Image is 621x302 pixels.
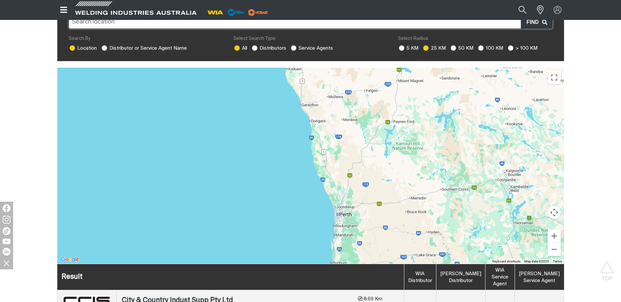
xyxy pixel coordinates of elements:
button: Zoom out [548,243,561,256]
img: YouTube [3,239,10,244]
div: Select Radius [398,35,552,42]
th: [PERSON_NAME] Distributor [436,264,485,290]
th: [PERSON_NAME] Service Agent [515,264,564,290]
button: Keyboard shortcuts [492,259,521,264]
button: Find [521,16,552,28]
label: Distributors [251,46,286,51]
button: Toggle fullscreen view [548,71,561,84]
label: 25 KM [422,46,446,51]
th: WIA Distributor [404,264,436,290]
th: Result [57,264,404,290]
img: Facebook [3,204,10,212]
th: WIA Service Agent [485,264,515,290]
label: > 100 KM [507,46,538,51]
img: LinkedIn [3,248,10,256]
div: Select Search Type [233,35,388,42]
label: Service Agents [290,46,333,51]
label: Location [69,46,97,51]
button: Search products [511,3,534,17]
img: miller [246,8,270,17]
a: Terms [553,260,562,263]
input: Search location [69,16,553,29]
img: Google [59,255,81,264]
a: miller [246,10,270,15]
label: 50 KM [450,46,473,51]
button: Zoom in [548,229,561,243]
input: Product name or item number... [503,3,533,17]
span: Map data ©2025 [524,260,549,263]
label: 5 KM [398,46,418,51]
label: Distributor or Service Agent Name [101,46,187,51]
label: All [233,46,247,51]
label: 100 KM [477,46,503,51]
button: Scroll to top [600,261,614,276]
img: hide socials [1,258,12,269]
span: 8.69 Km [363,296,382,301]
img: Instagram [3,216,10,224]
a: Open this area in Google Maps (opens a new window) [59,255,81,264]
span: Find [526,18,542,26]
button: Map camera controls [548,206,561,219]
img: TikTok [3,227,10,235]
div: Search By [69,35,223,42]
